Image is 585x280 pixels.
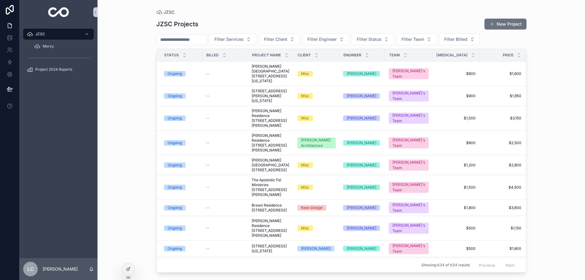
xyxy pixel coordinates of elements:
a: $1,950 [483,94,521,98]
a: $4,500 [483,185,521,190]
a: -- [206,205,244,210]
a: [PERSON_NAME]'s Team [389,182,429,193]
span: Showing 634 of 634 results [421,263,470,268]
span: Filter Status [357,36,381,42]
a: Brown Residence [STREET_ADDRESS] [252,203,290,213]
a: Misc [297,185,336,190]
a: [PERSON_NAME][GEOGRAPHIC_DATA] [STREET_ADDRESS] [252,158,290,172]
span: [PERSON_NAME] Residence [STREET_ADDRESS][PERSON_NAME] [252,218,290,238]
a: Ongoing [164,246,199,251]
a: $1,200 [436,163,476,168]
a: [PERSON_NAME] [343,185,381,190]
a: [PERSON_NAME] [343,205,381,211]
a: Ongoing [164,93,199,99]
a: [PERSON_NAME]'s Team [389,160,429,171]
div: scrollable content [19,24,97,83]
a: $800 [436,71,476,76]
div: [PERSON_NAME] [301,246,331,251]
a: -- [206,185,244,190]
a: [PERSON_NAME] [343,115,381,121]
a: -- [206,163,244,168]
div: [PERSON_NAME] [347,246,376,251]
div: Ongoing [168,93,182,99]
a: Ongoing [164,140,199,146]
span: Filter Client [264,36,287,42]
a: [PERSON_NAME]'s Team [389,202,429,213]
span: Mercy [43,44,54,49]
a: Project 2024 Reports [23,64,94,75]
a: $1,500 [436,185,476,190]
a: Ongoing [164,162,199,168]
div: [PERSON_NAME] [347,140,376,146]
div: [PERSON_NAME] [347,205,376,211]
span: $2,500 [483,140,521,145]
a: [PERSON_NAME]'s Team [389,90,429,101]
a: $2,800 [483,163,521,168]
a: [STREET_ADDRESS][US_STATE] [252,244,290,253]
a: -- [206,140,244,145]
a: Misc [297,162,336,168]
div: [PERSON_NAME] Architecture [301,137,332,148]
a: -- [206,246,244,251]
a: $800 [436,140,476,145]
a: $900 [436,94,476,98]
div: Ongoing [168,162,182,168]
a: [PERSON_NAME]'s Team [389,243,429,254]
div: [PERSON_NAME]'s Team [392,68,425,79]
div: Ongoing [168,225,182,231]
a: [STREET_ADDRESS][PERSON_NAME][US_STATE] [252,89,290,103]
a: -- [206,226,244,231]
a: [PERSON_NAME] [343,225,381,231]
span: $3,600 [483,205,521,210]
div: [PERSON_NAME]'s Team [392,223,425,234]
span: Filter Services [214,36,244,42]
div: Misc [301,225,309,231]
div: [PERSON_NAME]'s Team [392,90,425,101]
a: [PERSON_NAME] Architecture [297,137,336,148]
button: Select Button [209,34,256,45]
div: Misc [301,115,309,121]
span: Engineer [343,53,361,58]
span: Client [298,53,311,58]
a: Misc [297,225,336,231]
span: [PERSON_NAME][GEOGRAPHIC_DATA] [STREET_ADDRESS][US_STATE] [252,64,290,83]
div: Misc [301,162,309,168]
span: Filter Billed [444,36,467,42]
div: [PERSON_NAME] [347,115,376,121]
span: -- [206,71,210,76]
a: Ongoing [164,115,199,121]
div: Misc [301,93,309,99]
span: $1,800 [436,205,476,210]
a: -- [206,94,244,98]
a: The Apostolic Fel Ministries [STREET_ADDRESS][PERSON_NAME] [252,178,290,197]
div: [PERSON_NAME]'s Team [392,137,425,148]
span: -- [206,163,210,168]
span: -- [206,246,210,251]
span: [PERSON_NAME] Residence [STREET_ADDRESS][PERSON_NAME] [252,108,290,128]
div: Ongoing [168,71,182,76]
span: Team [389,53,400,58]
div: [PERSON_NAME]'s Team [392,243,425,254]
a: New Project [484,19,526,30]
span: Filter Team [402,36,424,42]
a: $1,600 [483,71,521,76]
div: [PERSON_NAME] [347,162,376,168]
span: Billed [206,53,219,58]
a: $500 [436,246,476,251]
div: [PERSON_NAME] [347,71,376,76]
button: Select Button [302,34,349,45]
a: Ongoing [164,71,199,76]
button: Select Button [439,34,480,45]
a: [PERSON_NAME] [343,246,381,251]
